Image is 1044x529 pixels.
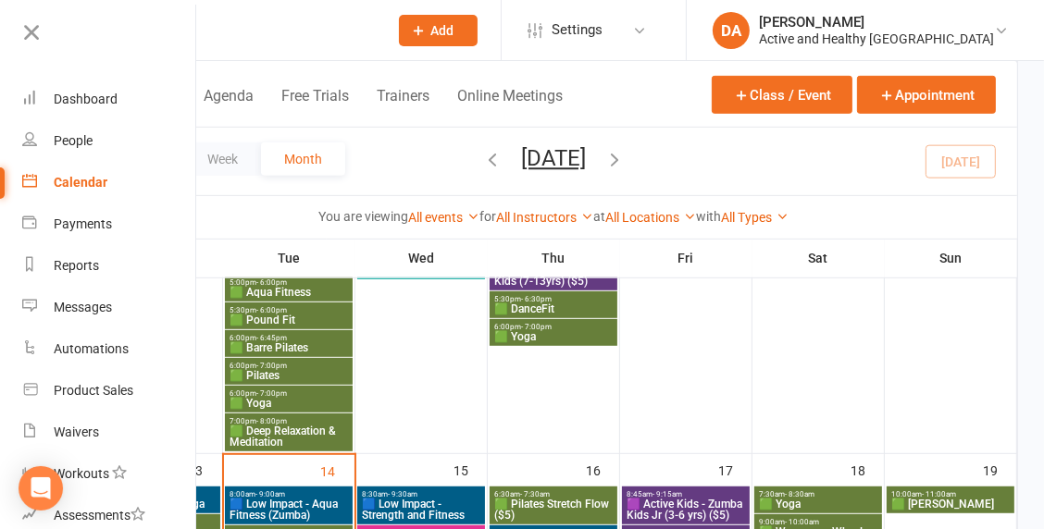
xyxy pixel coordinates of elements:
div: Waivers [54,424,99,439]
strong: for [479,209,496,224]
div: 19 [983,454,1016,485]
span: 🟩 Yoga [758,498,878,510]
span: - 9:15am [652,490,682,498]
div: Calendar [54,175,107,190]
span: - 8:00pm [256,417,287,425]
th: Tue [223,239,355,277]
div: Messages [54,300,112,314]
span: 6:30am [493,490,614,498]
span: 🟦 Low Impact - Aqua Fitness (Zumba) [229,498,349,521]
span: 5:30pm [229,306,349,314]
span: 🟩 Aqua Fitness [229,287,349,298]
div: [PERSON_NAME] [759,14,994,31]
div: 13 [189,454,222,485]
div: 18 [851,454,884,485]
span: - 7:00pm [256,389,287,398]
span: - 7:00pm [521,323,552,331]
span: 🟪 Active Kids - Zumba Kids Jr (3-6 yrs) ($5) [626,498,746,521]
th: Thu [488,239,620,277]
span: 🟩 Yoga [493,331,614,342]
div: Product Sales [54,383,133,398]
span: - 7:30am [520,490,550,498]
span: - 11:00am [922,490,956,498]
button: Week [184,142,261,176]
span: - 6:45pm [256,334,287,342]
span: 🟩 [PERSON_NAME] [890,498,1012,510]
span: - 6:30pm [521,295,552,303]
a: All Locations [605,210,696,225]
span: 6:00pm [229,362,349,370]
a: Waivers [22,412,197,453]
a: All events [408,210,479,225]
input: Search... [109,18,375,43]
button: Free Trials [281,87,349,127]
div: Automations [54,341,129,356]
a: People [22,120,197,162]
th: Fri [620,239,752,277]
span: - 8:30am [785,490,814,498]
span: 🟩 Pound Fit [229,314,349,326]
span: - 9:30am [388,490,417,498]
a: Workouts [22,453,197,495]
div: 17 [718,454,752,485]
th: Sun [885,239,1017,277]
a: Product Sales [22,370,197,412]
div: 16 [586,454,619,485]
span: 9:00am [758,518,878,526]
button: Class / Event [712,76,852,114]
div: Payments [54,216,112,231]
span: 🟪 Active Kids - Zumba Kids (7-13yrs) ($5) [493,264,614,287]
strong: at [593,209,605,224]
div: 15 [454,454,487,485]
a: Automations [22,328,197,370]
div: Assessments [54,508,145,523]
span: 5:30pm [493,295,614,303]
button: [DATE] [521,145,586,171]
button: Trainers [377,87,429,127]
span: Add [431,23,454,38]
span: 🟩 Deep Relaxation & Meditation [229,425,349,448]
span: - 6:00pm [256,306,287,314]
a: All Instructors [496,210,593,225]
a: All Types [721,210,789,225]
span: 8:30am [361,490,481,498]
span: 🟩 DanceFit [493,303,614,314]
span: 7:30am [758,490,878,498]
div: Workouts [54,466,109,481]
span: 8:00am [229,490,349,498]
div: People [54,133,93,148]
strong: with [696,209,721,224]
span: 🟩 Yoga [229,398,349,409]
button: Agenda [204,87,254,127]
span: 6:00pm [229,389,349,398]
span: 🟩 Pilates Stretch Flow ($5) [493,498,614,521]
div: Reports [54,258,99,273]
span: 🟦 Low Impact - Strength and Fitness [361,498,481,521]
th: Sat [752,239,885,277]
div: DA [713,12,750,49]
a: Reports [22,245,197,287]
button: Add [399,15,478,46]
span: 8:45am [626,490,746,498]
span: 5:00pm [229,278,349,287]
span: Settings [552,9,603,51]
span: 6:00pm [229,334,349,342]
a: Dashboard [22,79,197,120]
span: 10:00am [890,490,1012,498]
a: Calendar [22,162,197,203]
div: Active and Healthy [GEOGRAPHIC_DATA] [759,31,994,47]
span: 6:00pm [493,323,614,331]
button: Online Meetings [457,87,563,127]
span: 7:00pm [229,417,349,425]
span: 🟩 Pilates [229,370,349,381]
span: 🟩 Barre Pilates [229,342,349,353]
strong: You are viewing [318,209,408,224]
span: - 9:00am [255,490,285,498]
span: - 6:00pm [256,278,287,287]
span: - 10:00am [785,518,819,526]
div: Dashboard [54,92,118,106]
a: Payments [22,203,197,245]
a: Messages [22,287,197,328]
span: - 7:00pm [256,362,287,370]
div: Open Intercom Messenger [19,466,63,511]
